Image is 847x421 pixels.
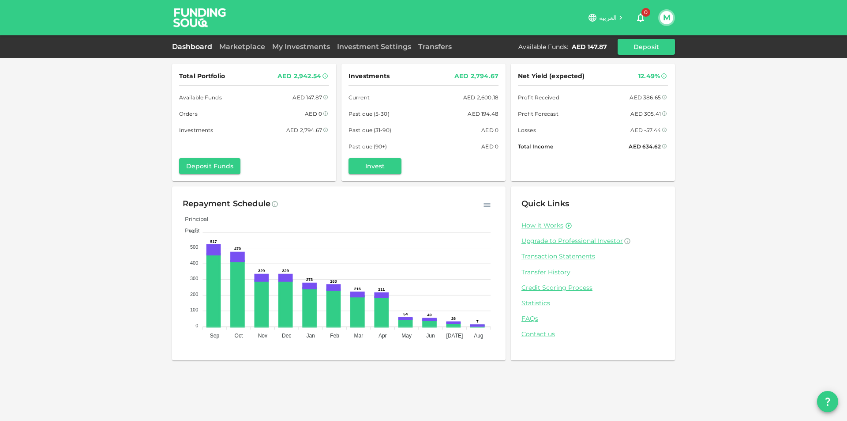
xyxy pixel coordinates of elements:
tspan: Jan [306,333,315,339]
span: Investments [179,125,213,135]
tspan: Dec [282,333,291,339]
span: Investments [349,71,390,82]
a: Contact us [521,330,664,338]
a: Transaction Statements [521,252,664,261]
span: Losses [518,125,536,135]
span: Principal [178,216,208,222]
tspan: Nov [258,333,267,339]
span: Profit [178,227,200,234]
div: AED 0 [305,109,322,118]
span: Current [349,93,370,102]
tspan: Mar [354,333,364,339]
a: Transfer History [521,268,664,277]
a: Credit Scoring Process [521,284,664,292]
a: FAQs [521,315,664,323]
tspan: Oct [235,333,243,339]
div: AED 386.65 [630,93,661,102]
span: Past due (31-90) [349,125,391,135]
a: Transfers [415,42,455,51]
span: Past due (90+) [349,142,387,151]
tspan: Jun [426,333,435,339]
a: My Investments [269,42,334,51]
tspan: Feb [330,333,339,339]
tspan: 100 [190,307,198,312]
button: 0 [632,9,649,27]
tspan: Aug [474,333,483,339]
span: Net Yield (expected) [518,71,585,82]
div: AED 147.87 [292,93,322,102]
tspan: 400 [190,260,198,265]
div: AED 0 [481,142,498,151]
span: Profit Received [518,93,559,102]
span: Upgrade to Professional Investor [521,237,623,245]
button: question [817,391,838,412]
tspan: [DATE] [446,333,463,339]
div: AED 2,600.18 [463,93,498,102]
span: Total Portfolio [179,71,225,82]
div: Available Funds : [518,42,568,51]
tspan: 600 [190,229,198,234]
tspan: May [401,333,412,339]
div: AED 194.48 [468,109,498,118]
span: Available Funds [179,93,222,102]
div: 12.49% [638,71,660,82]
span: 0 [641,8,650,17]
a: Upgrade to Professional Investor [521,237,664,245]
span: Quick Links [521,199,569,209]
div: AED 147.87 [572,42,607,51]
div: AED 2,794.67 [454,71,498,82]
button: Deposit [618,39,675,55]
div: Repayment Schedule [183,197,270,211]
tspan: 300 [190,276,198,281]
a: Marketplace [216,42,269,51]
span: Total Income [518,142,553,151]
tspan: 0 [195,323,198,328]
a: Dashboard [172,42,216,51]
a: Statistics [521,299,664,307]
span: Past due (5-30) [349,109,390,118]
tspan: Apr [379,333,387,339]
tspan: 500 [190,244,198,250]
div: AED 2,942.54 [277,71,321,82]
div: AED -57.44 [630,125,661,135]
div: AED 0 [481,125,498,135]
a: Investment Settings [334,42,415,51]
a: How it Works [521,221,563,230]
button: Invest [349,158,401,174]
div: AED 2,794.67 [286,125,322,135]
tspan: Sep [210,333,220,339]
span: Profit Forecast [518,109,558,118]
button: Deposit Funds [179,158,240,174]
div: AED 305.41 [630,109,661,118]
button: M [660,11,673,24]
span: العربية [599,14,617,22]
tspan: 200 [190,292,198,297]
span: Orders [179,109,198,118]
div: AED 634.62 [629,142,661,151]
